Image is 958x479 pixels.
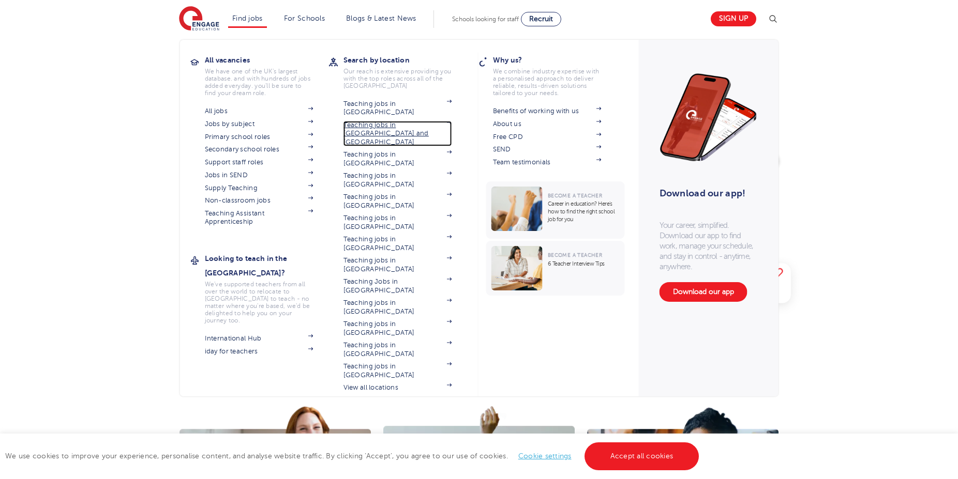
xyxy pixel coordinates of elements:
[205,171,313,179] a: Jobs in SEND
[343,100,452,117] a: Teaching jobs in [GEOGRAPHIC_DATA]
[284,14,325,22] a: For Schools
[548,200,620,223] p: Career in education? Here’s how to find the right school job for you
[343,235,452,252] a: Teaching jobs in [GEOGRAPHIC_DATA]
[548,193,602,198] span: Become a Teacher
[343,68,452,89] p: Our reach is extensive providing you with the top roles across all of the [GEOGRAPHIC_DATA]
[343,193,452,210] a: Teaching jobs in [GEOGRAPHIC_DATA]
[343,172,452,189] a: Teaching jobs in [GEOGRAPHIC_DATA]
[343,53,468,89] a: Search by locationOur reach is extensive providing you with the top roles across all of the [GEOG...
[343,256,452,273] a: Teaching jobs in [GEOGRAPHIC_DATA]
[585,442,699,470] a: Accept all cookies
[205,133,313,141] a: Primary school roles
[343,320,452,337] a: Teaching jobs in [GEOGRAPHIC_DATA]
[205,184,313,192] a: Supply Teaching
[493,133,602,141] a: Free CPD
[205,251,329,324] a: Looking to teach in the [GEOGRAPHIC_DATA]?We've supported teachers from all over the world to rel...
[343,214,452,231] a: Teaching jobs in [GEOGRAPHIC_DATA]
[205,281,313,324] p: We've supported teachers from all over the world to relocate to [GEOGRAPHIC_DATA] to teach - no m...
[518,452,572,460] a: Cookie settings
[493,53,617,67] h3: Why us?
[205,68,313,97] p: We have one of the UK's largest database. and with hundreds of jobs added everyday. you'll be sur...
[343,277,452,295] a: Teaching Jobs in [GEOGRAPHIC_DATA]
[548,252,602,258] span: Become a Teacher
[486,181,627,239] a: Become a TeacherCareer in education? Here’s how to find the right school job for you
[205,334,313,343] a: International Hub
[205,145,313,153] a: Secondary school roles
[343,150,452,167] a: Teaching jobs in [GEOGRAPHIC_DATA]
[205,347,313,356] a: iday for teachers
[660,220,758,272] p: Your career, simplified. Download our app to find work, manage your schedule, and stay in control...
[493,158,602,166] a: Team testimonials
[343,362,452,379] a: Teaching jobs in [GEOGRAPHIC_DATA]
[452,16,519,23] span: Schools looking for staff
[179,6,219,32] img: Engage Education
[205,158,313,166] a: Support staff roles
[343,121,452,146] a: Teaching jobs in [GEOGRAPHIC_DATA] and [GEOGRAPHIC_DATA]
[205,209,313,226] a: Teaching Assistant Apprenticeship
[660,182,753,205] h3: Download our app!
[205,53,329,97] a: All vacanciesWe have one of the UK's largest database. and with hundreds of jobs added everyday. ...
[493,68,602,97] p: We combine industry expertise with a personalised approach to deliver reliable, results-driven so...
[232,14,263,22] a: Find jobs
[205,196,313,205] a: Non-classroom jobs
[548,260,620,268] p: 6 Teacher Interview Tips
[343,383,452,392] a: View all locations
[205,53,329,67] h3: All vacancies
[493,53,617,97] a: Why us?We combine industry expertise with a personalised approach to deliver reliable, results-dr...
[343,341,452,358] a: Teaching jobs in [GEOGRAPHIC_DATA]
[205,107,313,115] a: All jobs
[343,53,468,67] h3: Search by location
[493,145,602,153] a: SEND
[711,11,756,26] a: Sign up
[529,15,553,23] span: Recruit
[493,120,602,128] a: About us
[205,251,329,280] h3: Looking to teach in the [GEOGRAPHIC_DATA]?
[205,120,313,128] a: Jobs by subject
[521,12,561,26] a: Recruit
[493,107,602,115] a: Benefits of working with us
[5,452,701,460] span: We use cookies to improve your experience, personalise content, and analyse website traffic. By c...
[660,282,747,302] a: Download our app
[343,299,452,316] a: Teaching jobs in [GEOGRAPHIC_DATA]
[486,241,627,296] a: Become a Teacher6 Teacher Interview Tips
[346,14,416,22] a: Blogs & Latest News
